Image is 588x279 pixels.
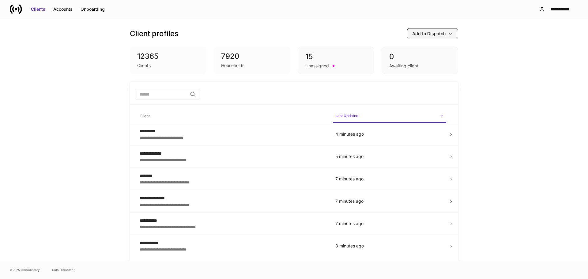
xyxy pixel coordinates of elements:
h6: Last Updated [335,113,358,119]
div: Add to Dispatch [412,31,446,37]
p: 4 minutes ago [335,131,444,137]
div: Accounts [53,6,73,12]
div: 15 [305,52,367,62]
div: Awaiting client [389,63,418,69]
span: Last Updated [333,110,446,123]
button: Clients [27,4,49,14]
div: 7920 [221,51,283,61]
p: 7 minutes ago [335,176,444,182]
div: 0 [389,52,450,62]
h6: Client [140,113,150,119]
div: 0Awaiting client [382,47,458,74]
button: Add to Dispatch [407,28,458,39]
div: 12365 [137,51,199,61]
span: Client [137,110,328,123]
button: Onboarding [77,4,109,14]
div: 15Unassigned [298,47,374,74]
p: 7 minutes ago [335,221,444,227]
span: © 2025 OneAdvisory [10,267,40,272]
p: 7 minutes ago [335,198,444,204]
div: Households [221,62,244,69]
h3: Client profiles [130,29,179,39]
div: Clients [137,62,151,69]
div: Onboarding [81,6,105,12]
p: 5 minutes ago [335,153,444,160]
div: Clients [31,6,45,12]
button: Accounts [49,4,77,14]
p: 8 minutes ago [335,243,444,249]
a: Data Disclaimer [52,267,75,272]
div: Unassigned [305,63,329,69]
